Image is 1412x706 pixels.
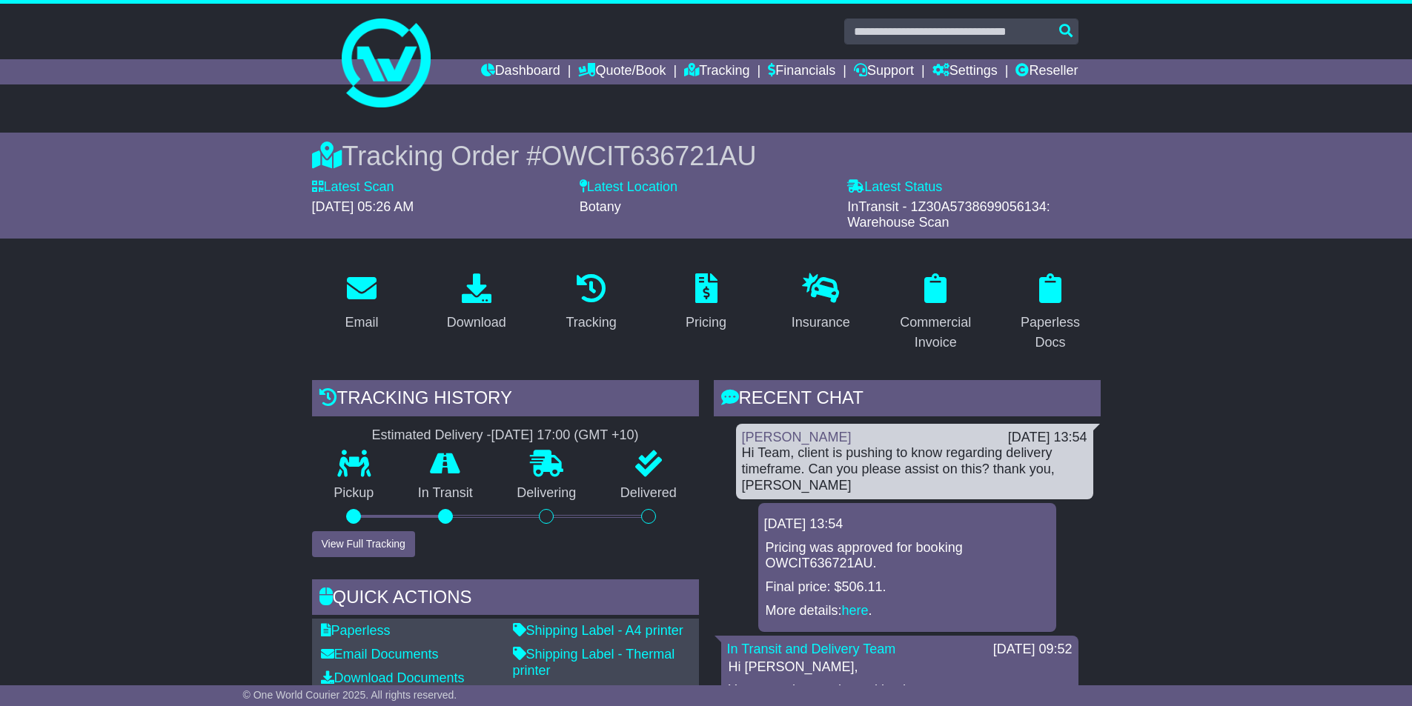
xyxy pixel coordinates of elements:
[312,199,414,214] span: [DATE] 05:26 AM
[854,59,914,84] a: Support
[598,485,699,502] p: Delivered
[578,59,666,84] a: Quote/Book
[312,579,699,619] div: Quick Actions
[447,313,506,333] div: Download
[321,670,465,685] a: Download Documents
[312,427,699,444] div: Estimated Delivery -
[729,659,1071,676] p: Hi [PERSON_NAME],
[1008,430,1087,446] div: [DATE] 13:54
[847,179,942,196] label: Latest Status
[580,199,621,214] span: Botany
[842,603,869,618] a: here
[932,59,998,84] a: Settings
[727,642,896,656] a: In Transit and Delivery Team
[742,430,852,444] a: [PERSON_NAME]
[766,579,1049,596] p: Final price: $506.11.
[792,313,850,333] div: Insurance
[312,380,699,420] div: Tracking history
[312,531,415,557] button: View Full Tracking
[742,445,1087,493] div: Hi Team, client is pushing to know regarding delivery timeframe. Can you please assist on this? t...
[566,313,616,333] div: Tracking
[580,179,677,196] label: Latest Location
[993,642,1073,658] div: [DATE] 09:52
[886,268,986,358] a: Commercial Invoice
[556,268,626,338] a: Tracking
[686,313,726,333] div: Pricing
[1015,59,1078,84] a: Reseller
[847,199,1050,230] span: InTransit - 1Z30A5738699056134: Warehouse Scan
[782,268,860,338] a: Insurance
[1001,268,1101,358] a: Paperless Docs
[437,268,516,338] a: Download
[714,380,1101,420] div: RECENT CHAT
[481,59,560,84] a: Dashboard
[513,623,683,638] a: Shipping Label - A4 printer
[764,516,1050,533] div: [DATE] 13:54
[495,485,599,502] p: Delivering
[513,647,675,678] a: Shipping Label - Thermal printer
[766,540,1049,572] p: Pricing was approved for booking OWCIT636721AU.
[335,268,388,338] a: Email
[684,59,749,84] a: Tracking
[312,179,394,196] label: Latest Scan
[243,689,457,701] span: © One World Courier 2025. All rights reserved.
[321,647,439,662] a: Email Documents
[321,623,391,638] a: Paperless
[312,140,1101,172] div: Tracking Order #
[345,313,378,333] div: Email
[768,59,835,84] a: Financials
[676,268,736,338] a: Pricing
[895,313,976,353] div: Commercial Invoice
[1010,313,1091,353] div: Paperless Docs
[396,485,495,502] p: In Transit
[491,427,639,444] div: [DATE] 17:00 (GMT +10)
[541,141,756,171] span: OWCIT636721AU
[312,485,397,502] p: Pickup
[766,603,1049,619] p: More details: .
